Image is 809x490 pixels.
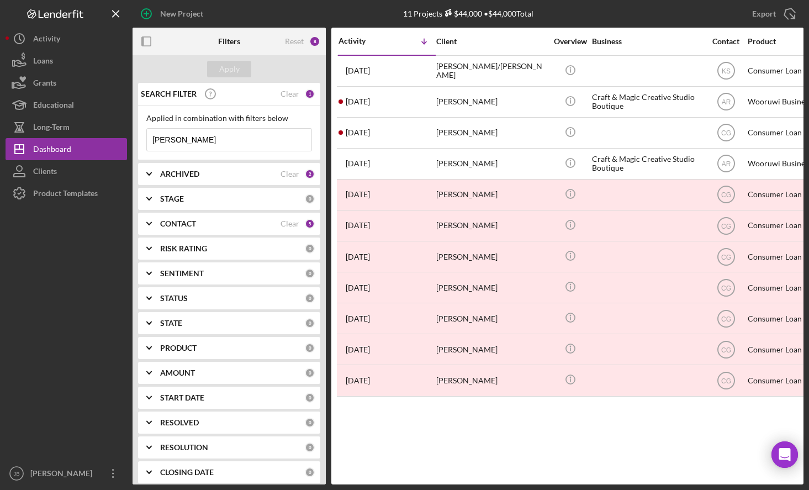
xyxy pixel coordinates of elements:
[721,160,731,168] text: AR
[33,94,74,119] div: Educational
[309,36,320,47] div: 8
[6,462,127,484] button: JB[PERSON_NAME]
[160,194,184,203] b: STAGE
[305,293,315,303] div: 0
[33,28,60,52] div: Activity
[160,319,182,328] b: STATE
[346,97,370,106] time: 2025-06-19 02:58
[346,128,370,137] time: 2025-05-15 18:38
[305,343,315,353] div: 0
[305,268,315,278] div: 0
[592,87,702,117] div: Craft & Magic Creative Studio Boutique
[28,462,99,487] div: [PERSON_NAME]
[33,138,71,163] div: Dashboard
[281,89,299,98] div: Clear
[305,244,315,254] div: 0
[160,244,207,253] b: RISK RATING
[436,87,547,117] div: [PERSON_NAME]
[6,94,127,116] button: Educational
[436,242,547,271] div: [PERSON_NAME]
[133,3,214,25] button: New Project
[281,170,299,178] div: Clear
[160,219,196,228] b: CONTACT
[305,467,315,477] div: 0
[436,37,547,46] div: Client
[33,72,56,97] div: Grants
[721,315,731,323] text: CG
[33,182,98,207] div: Product Templates
[721,129,731,137] text: CG
[549,37,591,46] div: Overview
[305,318,315,328] div: 0
[442,9,482,18] div: $44,000
[219,61,240,77] div: Apply
[346,221,370,230] time: 2025-01-14 19:54
[141,89,197,98] b: SEARCH FILTER
[305,368,315,378] div: 0
[160,344,197,352] b: PRODUCT
[346,376,370,385] time: 2024-12-26 21:35
[6,116,127,138] button: Long-Term
[705,37,747,46] div: Contact
[281,219,299,228] div: Clear
[305,442,315,452] div: 0
[721,377,731,385] text: CG
[160,3,203,25] div: New Project
[218,37,240,46] b: Filters
[160,269,204,278] b: SENTIMENT
[436,273,547,302] div: [PERSON_NAME]
[146,114,312,123] div: Applied in combination with filters below
[6,182,127,204] button: Product Templates
[305,89,315,99] div: 1
[752,3,776,25] div: Export
[33,116,70,141] div: Long-Term
[771,441,798,468] div: Open Intercom Messenger
[6,160,127,182] button: Clients
[33,160,57,185] div: Clients
[305,418,315,428] div: 0
[346,345,370,354] time: 2024-12-28 02:31
[436,211,547,240] div: [PERSON_NAME]
[741,3,803,25] button: Export
[285,37,304,46] div: Reset
[160,393,204,402] b: START DATE
[436,304,547,333] div: [PERSON_NAME]
[160,468,214,477] b: CLOSING DATE
[346,252,370,261] time: 2025-01-14 15:21
[721,222,731,230] text: CG
[436,366,547,395] div: [PERSON_NAME]
[436,118,547,147] div: [PERSON_NAME]
[13,471,19,477] text: JB
[592,37,702,46] div: Business
[160,418,199,427] b: RESOLVED
[436,149,547,178] div: [PERSON_NAME]
[346,314,370,323] time: 2024-12-31 19:54
[207,61,251,77] button: Apply
[403,9,533,18] div: 11 Projects • $44,000 Total
[6,50,127,72] button: Loans
[6,28,127,50] button: Activity
[6,72,127,94] a: Grants
[339,36,387,45] div: Activity
[721,67,730,75] text: KS
[346,159,370,168] time: 2025-04-22 19:27
[305,194,315,204] div: 0
[436,335,547,364] div: [PERSON_NAME]
[160,170,199,178] b: ARCHIVED
[346,190,370,199] time: 2025-01-16 05:04
[305,169,315,179] div: 2
[346,66,370,75] time: 2025-09-19 18:39
[721,346,731,354] text: CG
[160,443,208,452] b: RESOLUTION
[6,138,127,160] button: Dashboard
[305,393,315,403] div: 0
[721,191,731,199] text: CG
[160,368,195,377] b: AMOUNT
[160,294,188,303] b: STATUS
